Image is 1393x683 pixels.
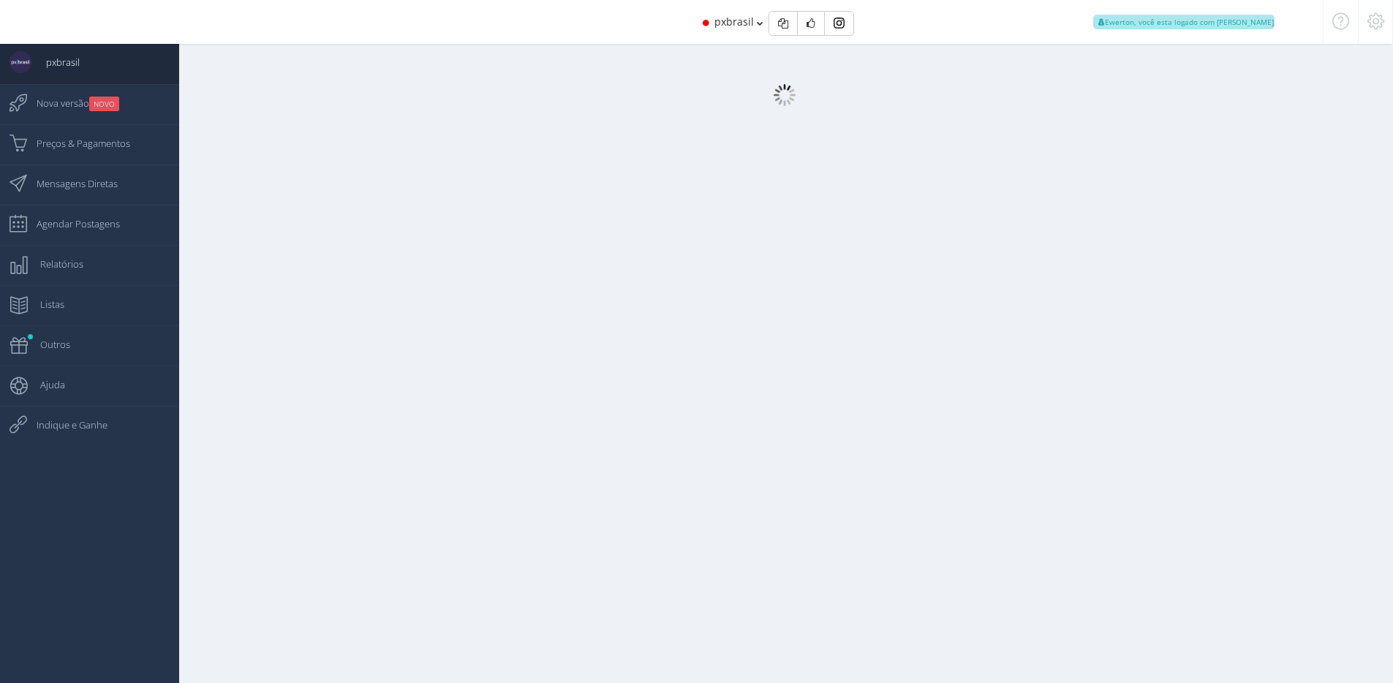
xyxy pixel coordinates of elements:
img: User Image [10,51,31,73]
img: Instagram_simple_icon.svg [834,18,845,29]
span: Listas [26,286,64,322]
span: Agendar Postagens [22,205,120,242]
span: pxbrasil [714,15,754,29]
span: Relatórios [26,246,83,282]
div: Basic example [769,11,854,36]
span: Ewerton, você esta logado com [PERSON_NAME] [1093,15,1275,29]
small: NOVO [89,97,119,111]
span: Ajuda [26,366,65,403]
img: loader.gif [774,84,796,106]
span: pxbrasil [31,44,80,80]
span: Nova versão [22,85,119,121]
span: Outros [26,326,70,363]
span: Indique e Ganhe [22,407,107,443]
span: Preços & Pagamentos [22,125,130,162]
span: Mensagens Diretas [22,165,118,202]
